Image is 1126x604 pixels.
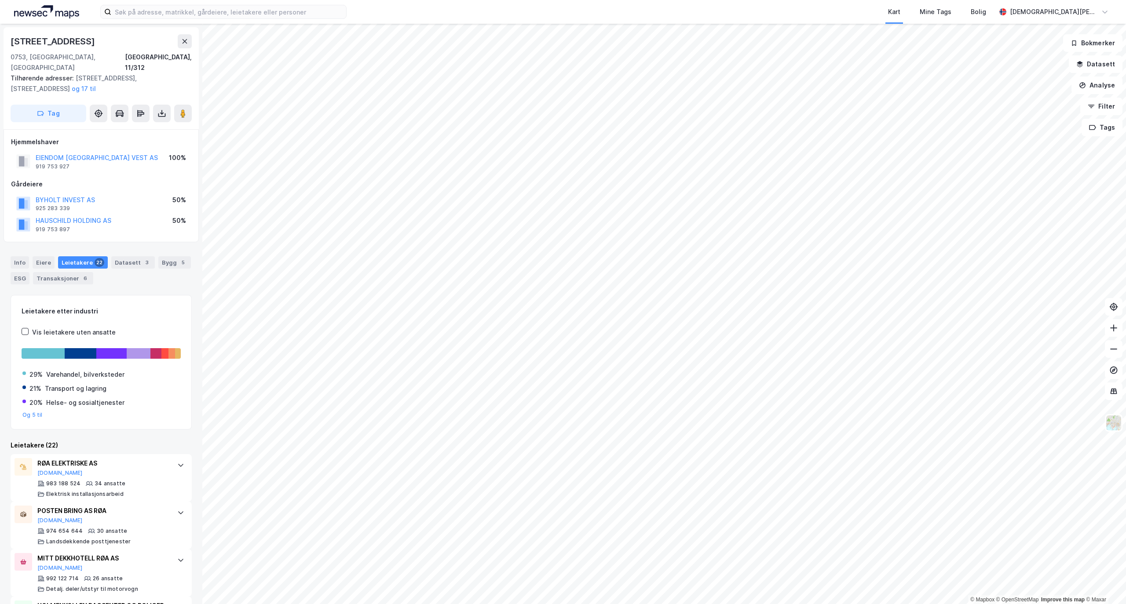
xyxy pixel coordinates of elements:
[32,327,116,338] div: Vis leietakere uten ansatte
[33,256,55,269] div: Eiere
[11,440,192,451] div: Leietakere (22)
[971,7,986,17] div: Bolig
[111,5,346,18] input: Søk på adresse, matrikkel, gårdeiere, leietakere eller personer
[46,528,83,535] div: 974 654 644
[37,517,83,524] button: [DOMAIN_NAME]
[37,553,168,564] div: MITT DEKKHOTELL RØA AS
[11,272,29,284] div: ESG
[37,458,168,469] div: RØA ELEKTRISKE AS
[11,137,191,147] div: Hjemmelshaver
[172,215,186,226] div: 50%
[45,383,106,394] div: Transport og lagring
[11,34,97,48] div: [STREET_ADDRESS]
[11,179,191,189] div: Gårdeiere
[97,528,127,535] div: 30 ansatte
[22,411,43,418] button: Og 5 til
[1069,55,1122,73] button: Datasett
[36,226,70,233] div: 919 753 897
[11,256,29,269] div: Info
[179,258,187,267] div: 5
[36,205,70,212] div: 925 283 339
[143,258,151,267] div: 3
[14,5,79,18] img: logo.a4113a55bc3d86da70a041830d287a7e.svg
[29,397,43,408] div: 20%
[29,383,41,394] div: 21%
[172,195,186,205] div: 50%
[111,256,155,269] div: Datasett
[1082,562,1126,604] div: Kontrollprogram for chat
[46,491,124,498] div: Elektrisk installasjonsarbeid
[158,256,191,269] div: Bygg
[996,597,1039,603] a: OpenStreetMap
[33,272,93,284] div: Transaksjoner
[1082,119,1122,136] button: Tags
[125,52,192,73] div: [GEOGRAPHIC_DATA], 11/312
[58,256,108,269] div: Leietakere
[11,52,125,73] div: 0753, [GEOGRAPHIC_DATA], [GEOGRAPHIC_DATA]
[46,575,79,582] div: 992 122 714
[37,564,83,571] button: [DOMAIN_NAME]
[95,480,125,487] div: 34 ansatte
[46,586,138,593] div: Detalj. deler/utstyr til motorvogn
[1041,597,1085,603] a: Improve this map
[46,480,80,487] div: 983 188 524
[46,369,124,380] div: Varehandel, bilverksteder
[1080,98,1122,115] button: Filter
[1010,7,1098,17] div: [DEMOGRAPHIC_DATA][PERSON_NAME]
[970,597,994,603] a: Mapbox
[1082,562,1126,604] iframe: Chat Widget
[93,575,123,582] div: 26 ansatte
[11,73,185,94] div: [STREET_ADDRESS], [STREET_ADDRESS]
[1105,415,1122,431] img: Z
[920,7,951,17] div: Mine Tags
[169,153,186,163] div: 100%
[81,274,90,283] div: 6
[11,74,76,82] span: Tilhørende adresser:
[36,163,69,170] div: 919 753 927
[11,105,86,122] button: Tag
[46,397,124,408] div: Helse- og sosialtjenester
[888,7,900,17] div: Kart
[22,306,181,317] div: Leietakere etter industri
[1071,76,1122,94] button: Analyse
[95,258,104,267] div: 22
[29,369,43,380] div: 29%
[46,538,131,545] div: Landsdekkende posttjenester
[37,469,83,477] button: [DOMAIN_NAME]
[37,506,168,516] div: POSTEN BRING AS RØA
[1063,34,1122,52] button: Bokmerker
